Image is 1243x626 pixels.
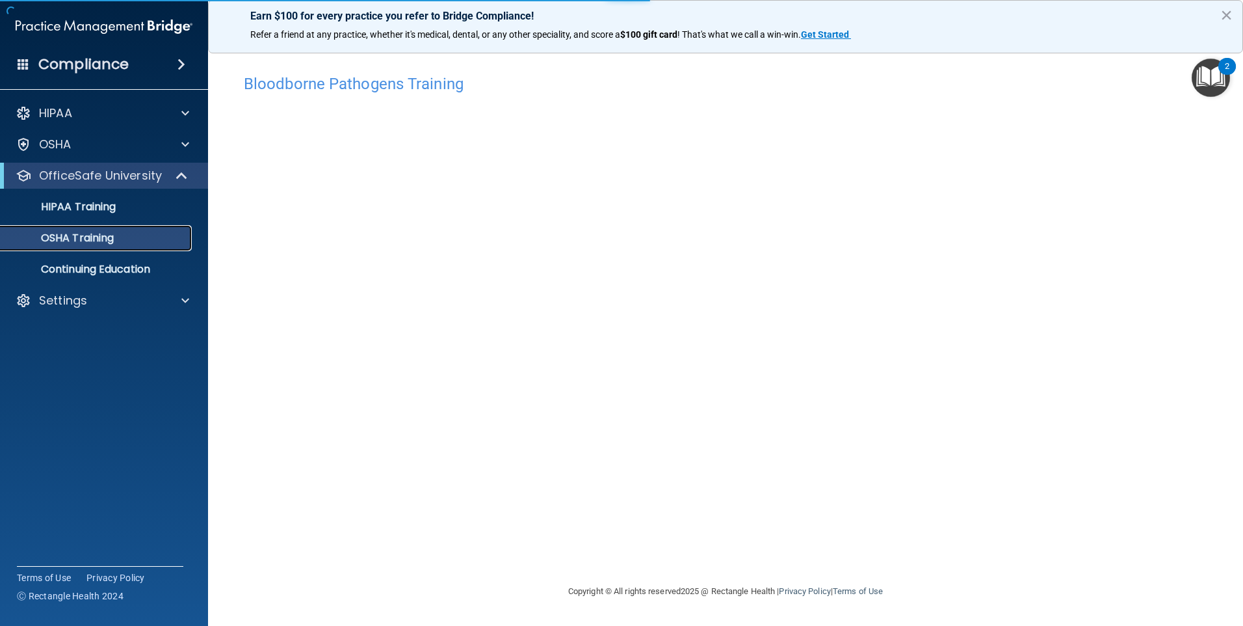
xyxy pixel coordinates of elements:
[17,590,124,603] span: Ⓒ Rectangle Health 2024
[17,571,71,584] a: Terms of Use
[677,29,801,40] span: ! That's what we call a win-win.
[1220,5,1233,25] button: Close
[1192,59,1230,97] button: Open Resource Center, 2 new notifications
[16,137,189,152] a: OSHA
[801,29,849,40] strong: Get Started
[833,586,883,596] a: Terms of Use
[779,586,830,596] a: Privacy Policy
[488,571,963,612] div: Copyright © All rights reserved 2025 @ Rectangle Health | |
[250,29,620,40] span: Refer a friend at any practice, whether it's medical, dental, or any other speciality, and score a
[86,571,145,584] a: Privacy Policy
[8,232,114,245] p: OSHA Training
[250,10,1201,22] p: Earn $100 for every practice you refer to Bridge Compliance!
[39,293,87,308] p: Settings
[244,75,1207,92] h4: Bloodborne Pathogens Training
[38,55,129,74] h4: Compliance
[39,137,72,152] p: OSHA
[39,168,162,184] p: OfficeSafe University
[16,293,189,308] a: Settings
[244,100,1207,500] iframe: bbp
[16,14,192,40] img: PMB logo
[39,105,72,121] p: HIPAA
[16,168,189,184] a: OfficeSafe University
[801,29,851,40] a: Get Started
[1225,66,1229,83] div: 2
[16,105,189,121] a: HIPAA
[620,29,677,40] strong: $100 gift card
[8,200,116,213] p: HIPAA Training
[8,263,186,276] p: Continuing Education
